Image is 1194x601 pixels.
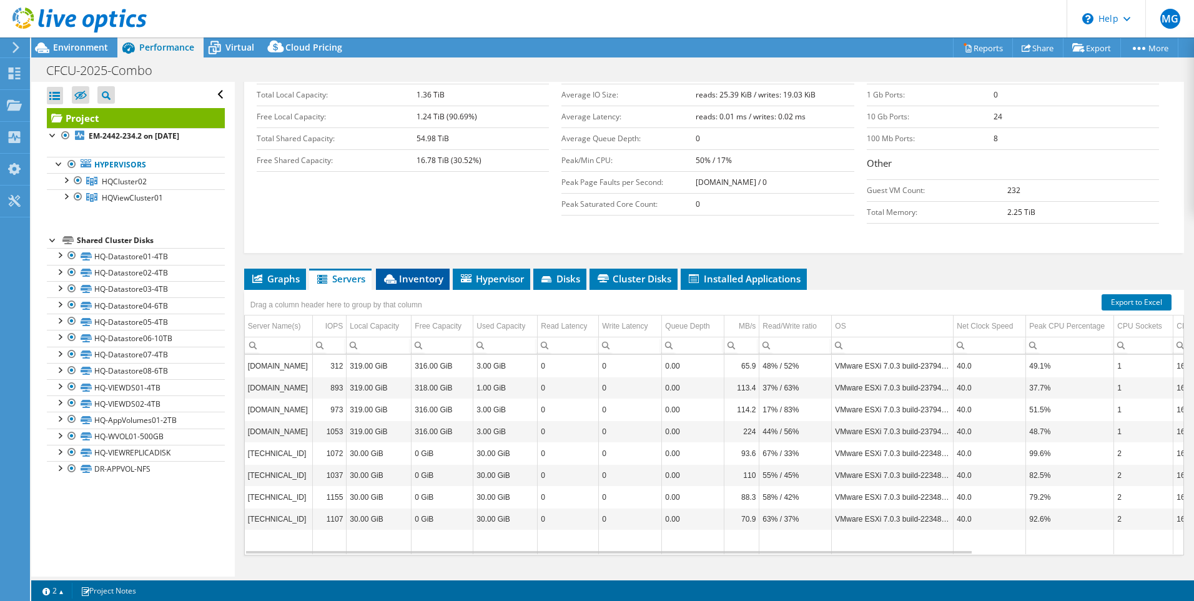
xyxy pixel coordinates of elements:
div: OS [835,319,846,334]
td: Column CPU Sockets, Value 1 [1114,355,1173,377]
td: Column Queue Depth, Value 0.00 [662,486,724,508]
td: Average Latency: [561,106,696,127]
td: Local Capacity Column [347,315,412,337]
b: 50% / 17% [696,155,732,166]
td: Column Write Latency, Value 0 [599,464,662,486]
td: Column OS, Value VMware ESXi 7.0.3 build-23794027 [832,377,954,399]
td: Column IOPS, Value 1155 [313,486,347,508]
td: Column Read/Write ratio, Value 17% / 83% [759,399,832,420]
td: Column CPU Sockets, Value 2 [1114,464,1173,486]
td: Net Clock Speed Column [954,315,1026,337]
td: Column OS, Filter cell [832,337,954,354]
td: Column CPU Sockets, Value 2 [1114,508,1173,530]
td: Column Read Latency, Value 0 [538,377,599,399]
td: Peak Saturated Core Count: [561,193,696,215]
td: Column Read Latency, Value 0 [538,508,599,530]
td: Column Used Capacity, Value 3.00 GiB [473,355,538,377]
td: Column Peak CPU Percentage, Value 48.7% [1026,420,1114,442]
td: Column OS, Value VMware ESXi 7.0.3 build-22348816 [832,442,954,464]
td: Column Server Name(s), Value hqesx10.vonscu.cu [245,377,313,399]
td: Column OS, Value VMware ESXi 7.0.3 build-22348816 [832,508,954,530]
span: HQCluster02 [102,176,147,187]
a: HQ-VIEWDS02-4TB [47,395,225,412]
td: Total Shared Capacity: [257,127,417,149]
td: Column Read/Write ratio, Value 63% / 37% [759,508,832,530]
a: More [1120,38,1178,57]
td: Column Used Capacity, Value 30.00 GiB [473,442,538,464]
td: Column Peak CPU Percentage, Value 82.5% [1026,464,1114,486]
span: Graphs [250,272,300,285]
td: Column MB/s, Filter cell [724,337,759,354]
td: Column Peak CPU Percentage, Value 37.7% [1026,377,1114,399]
td: IOPS Column [313,315,347,337]
td: 100 Mb Ports: [867,127,994,149]
b: 1.36 TiB [417,89,445,100]
span: Inventory [382,272,443,285]
td: Column Used Capacity, Value 30.00 GiB [473,464,538,486]
td: Column IOPS, Value 1072 [313,442,347,464]
a: HQ-Datastore07-4TB [47,347,225,363]
a: HQ-Datastore04-6TB [47,297,225,314]
a: DR-APPVOL-NFS [47,461,225,477]
td: Column Net Clock Speed, Filter cell [954,337,1026,354]
td: Column Used Capacity, Value 3.00 GiB [473,420,538,442]
td: Column Local Capacity, Filter cell [347,337,412,354]
td: Column Net Clock Speed, Value 40.0 [954,399,1026,420]
td: Free Capacity Column [412,315,473,337]
td: Column Net Clock Speed, Value 40.0 [954,486,1026,508]
div: Read Latency [541,319,587,334]
td: Column Free Capacity, Filter cell [412,337,473,354]
td: Free Local Capacity: [257,106,417,127]
a: Share [1012,38,1063,57]
a: Reports [953,38,1013,57]
td: Column IOPS, Value 1107 [313,508,347,530]
td: Column Read/Write ratio, Value 58% / 42% [759,486,832,508]
a: HQ-VIEWDS01-4TB [47,379,225,395]
td: Column Read/Write ratio, Value 44% / 56% [759,420,832,442]
b: reads: 25.39 KiB / writes: 19.03 KiB [696,89,816,100]
td: Column IOPS, Value 893 [313,377,347,399]
a: Export to Excel [1102,294,1172,310]
td: 10 Gb Ports: [867,106,994,127]
b: [DOMAIN_NAME] / 0 [696,177,767,187]
b: 0 [994,89,998,100]
td: Peak Page Faults per Second: [561,171,696,193]
span: Installed Applications [687,272,801,285]
td: Column Used Capacity, Value 30.00 GiB [473,486,538,508]
a: Export [1063,38,1121,57]
span: Hypervisor [459,272,524,285]
td: Column IOPS, Value 973 [313,399,347,420]
span: Cluster Disks [596,272,671,285]
td: Read/Write ratio Column [759,315,832,337]
td: Column Net Clock Speed, Value 40.0 [954,508,1026,530]
td: Column Read/Write ratio, Value 55% / 45% [759,464,832,486]
td: Column MB/s, Value 110 [724,464,759,486]
td: Column Server Name(s), Value 192.168.20.113 [245,486,313,508]
td: Column Local Capacity, Value 319.00 GiB [347,420,412,442]
div: Free Capacity [415,319,461,334]
td: Column CPU Sockets, Value 2 [1114,442,1173,464]
td: Column Used Capacity, Value 3.00 GiB [473,399,538,420]
td: Used Capacity Column [473,315,538,337]
td: Column Net Clock Speed, Value 40.0 [954,420,1026,442]
td: Column Net Clock Speed, Value 40.0 [954,377,1026,399]
td: Column Write Latency, Value 0 [599,508,662,530]
span: Servers [315,272,365,285]
td: Column Write Latency, Value 0 [599,355,662,377]
td: Column CPU Sockets, Value 1 [1114,420,1173,442]
td: Column Local Capacity, Value 319.00 GiB [347,377,412,399]
td: Guest VM Count: [867,179,1008,201]
td: Column Read Latency, Value 0 [538,420,599,442]
div: MB/s [739,319,756,334]
span: Environment [53,41,108,53]
a: EM-2442-234.2 on [DATE] [47,128,225,144]
h1: CFCU-2025-Combo [41,64,172,77]
td: Column Used Capacity, Value 30.00 GiB [473,508,538,530]
div: Data grid [244,290,1184,555]
td: Free Shared Capacity: [257,149,417,171]
td: Column Write Latency, Filter cell [599,337,662,354]
a: Hypervisors [47,157,225,173]
td: MB/s Column [724,315,759,337]
td: Column Write Latency, Value 0 [599,486,662,508]
td: Column IOPS, Value 1053 [313,420,347,442]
